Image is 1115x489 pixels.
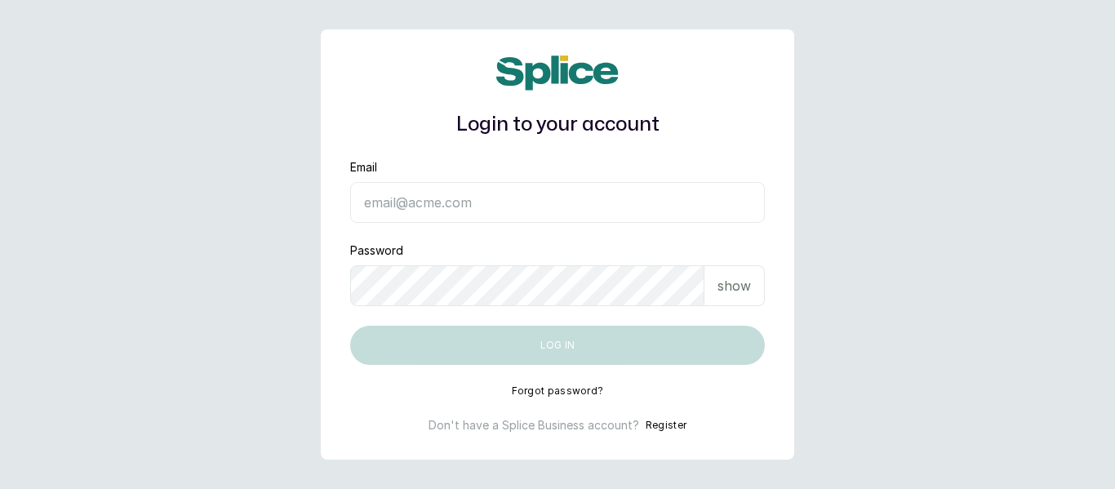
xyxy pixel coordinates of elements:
[717,276,751,296] p: show
[512,385,604,398] button: Forgot password?
[429,417,639,433] p: Don't have a Splice Business account?
[350,110,765,140] h1: Login to your account
[350,242,403,259] label: Password
[646,417,686,433] button: Register
[350,159,377,176] label: Email
[350,182,765,223] input: email@acme.com
[350,326,765,365] button: Log in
